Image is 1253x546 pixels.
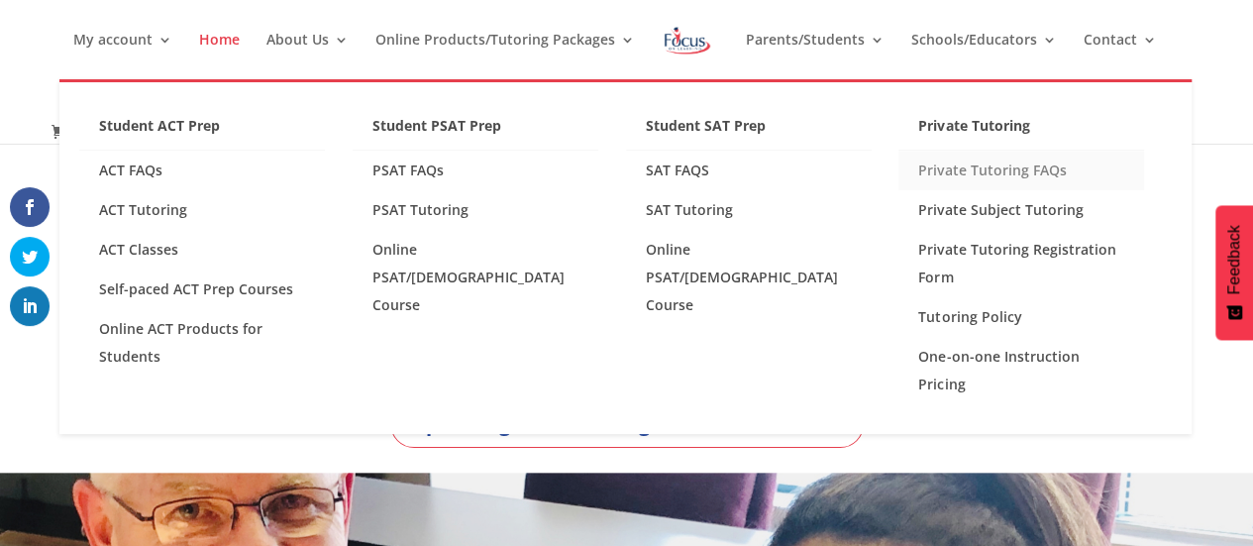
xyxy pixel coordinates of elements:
a: Private Tutoring FAQs [898,151,1144,190]
a: Schools/Educators [910,33,1056,79]
a: PSAT Tutoring [353,190,598,230]
a: Online PSAT/[DEMOGRAPHIC_DATA] Course [353,230,598,325]
a: Student ACT Prep [79,112,325,151]
a: Self-paced ACT Prep Courses [79,270,325,309]
a: SAT FAQS [626,151,872,190]
a: Parents/Students [745,33,884,79]
a: About Us [266,33,349,79]
a: Online ACT Products for Students [79,309,325,377]
a: Online PSAT/[DEMOGRAPHIC_DATA] Course [626,230,872,325]
a: ACT Classes [79,230,325,270]
a: PSAT FAQs [353,151,598,190]
span: Feedback [1225,225,1243,294]
a: SAT Tutoring [626,190,872,230]
a: ACT FAQs [79,151,325,190]
a: My account [73,33,172,79]
button: Feedback - Show survey [1215,205,1253,340]
a: Contact [1083,33,1156,79]
a: Student PSAT Prep [353,112,598,151]
img: Focus on Learning [662,23,713,58]
a: Student SAT Prep [626,112,872,151]
a: Tutoring Policy [898,297,1144,337]
a: Home [199,33,240,79]
a: Private Tutoring Registration Form [898,230,1144,297]
a: ACT Tutoring [79,190,325,230]
a: Private Tutoring [898,112,1144,151]
a: Online Products/Tutoring Packages [375,33,635,79]
a: One-on-one Instruction Pricing [898,337,1144,404]
a: Private Subject Tutoring [898,190,1144,230]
